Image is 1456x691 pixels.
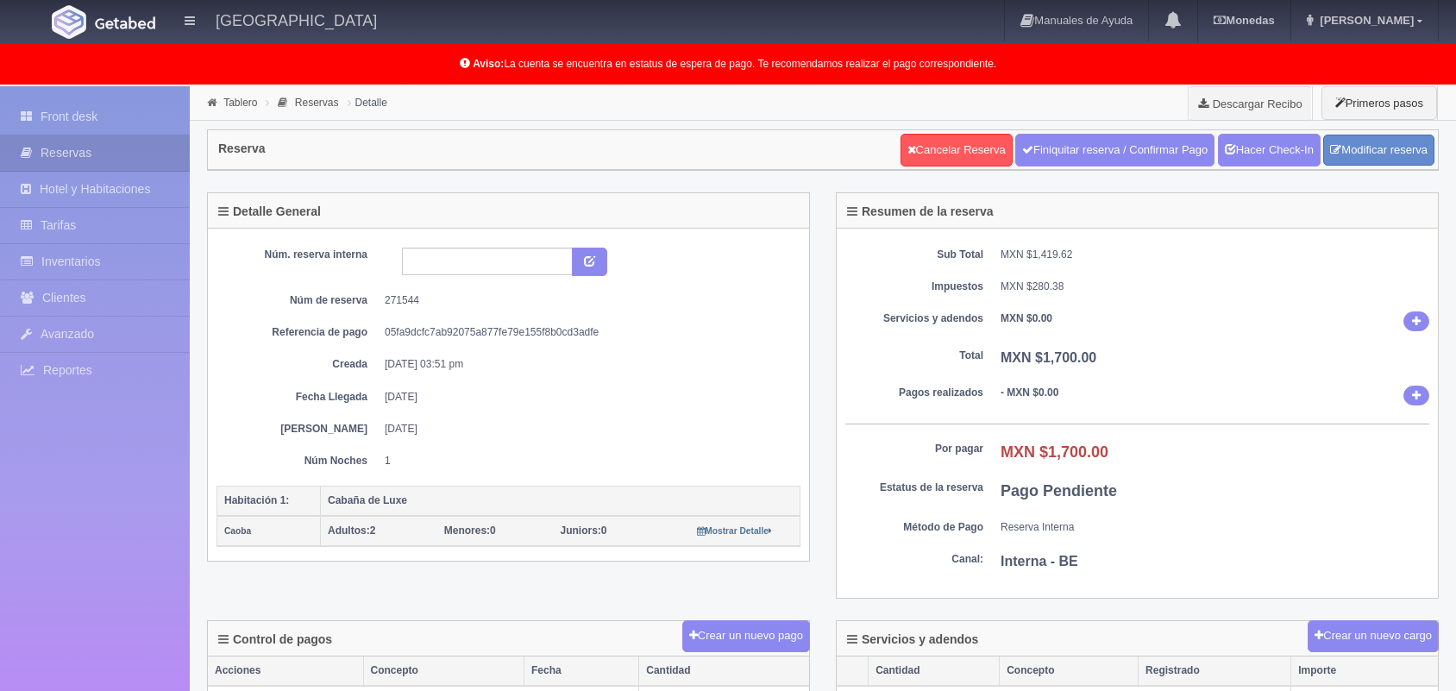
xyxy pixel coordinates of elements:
b: Pago Pendiente [1001,482,1117,499]
h4: Detalle General [218,205,321,218]
th: Concepto [363,656,524,686]
dt: Método de Pago [845,520,983,535]
b: MXN $1,700.00 [1001,443,1108,461]
span: 0 [444,525,496,537]
button: Crear un nuevo cargo [1308,620,1439,652]
b: MXN $0.00 [1001,312,1052,324]
dd: 271544 [385,293,788,308]
span: 0 [561,525,607,537]
h4: Servicios y adendos [847,633,978,646]
dd: MXN $1,419.62 [1001,248,1429,262]
b: Aviso: [473,58,504,70]
dt: Impuestos [845,280,983,294]
dt: Pagos realizados [845,386,983,400]
img: Getabed [52,5,86,39]
th: Cantidad [869,656,1000,686]
th: Registrado [1139,656,1291,686]
th: Fecha [524,656,639,686]
dt: Por pagar [845,442,983,456]
strong: Adultos: [328,525,370,537]
small: Caoba [224,526,251,536]
a: Mostrar Detalle [697,525,772,537]
b: Interna - BE [1001,554,1078,569]
th: Acciones [208,656,363,686]
dt: Canal: [845,552,983,567]
dt: Estatus de la reserva [845,481,983,495]
b: - MXN $0.00 [1001,386,1058,399]
a: Cancelar Reserva [901,134,1013,166]
b: Habitación 1: [224,494,289,506]
dt: Núm. reserva interna [229,248,367,262]
small: Mostrar Detalle [697,526,772,536]
th: Concepto [1000,656,1139,686]
img: Getabed [95,16,155,29]
button: Primeros pasos [1321,86,1437,120]
dt: Sub Total [845,248,983,262]
a: Descargar Recibo [1189,86,1312,121]
dt: Núm Noches [229,454,367,468]
li: Detalle [343,94,392,110]
strong: Menores: [444,525,490,537]
a: Modificar reserva [1323,135,1434,166]
a: Reservas [295,97,339,109]
dt: Creada [229,357,367,372]
th: Cantidad [639,656,809,686]
strong: Juniors: [561,525,601,537]
dd: [DATE] 03:51 pm [385,357,788,372]
a: Tablero [223,97,257,109]
dt: Referencia de pago [229,325,367,340]
h4: Resumen de la reserva [847,205,994,218]
dt: [PERSON_NAME] [229,422,367,437]
dd: Reserva Interna [1001,520,1429,535]
h4: [GEOGRAPHIC_DATA] [216,9,377,30]
a: Finiquitar reserva / Confirmar Pago [1015,134,1214,166]
dd: 05fa9dcfc7ab92075a877fe79e155f8b0cd3adfe [385,325,788,340]
dd: 1 [385,454,788,468]
a: Hacer Check-In [1218,134,1321,166]
dt: Servicios y adendos [845,311,983,326]
th: Importe [1291,656,1438,686]
dd: [DATE] [385,390,788,405]
th: Cabaña de Luxe [321,486,800,516]
b: MXN $1,700.00 [1001,350,1096,365]
h4: Reserva [218,142,266,155]
dt: Total [845,349,983,363]
dt: Fecha Llegada [229,390,367,405]
span: [PERSON_NAME] [1315,14,1414,27]
dt: Núm de reserva [229,293,367,308]
dd: [DATE] [385,422,788,437]
span: 2 [328,525,375,537]
b: Monedas [1214,14,1274,27]
dd: MXN $280.38 [1001,280,1429,294]
h4: Control de pagos [218,633,332,646]
button: Crear un nuevo pago [682,620,810,652]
